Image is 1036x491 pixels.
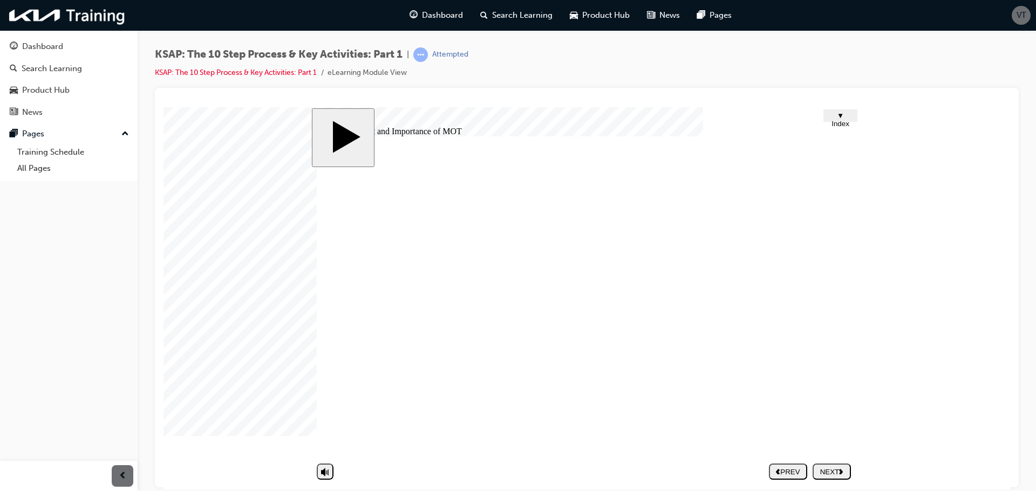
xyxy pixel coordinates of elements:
img: kia-training [5,4,129,26]
span: car-icon [570,9,578,22]
span: News [659,9,680,22]
span: Product Hub [582,9,630,22]
a: guage-iconDashboard [401,4,472,26]
button: VT [1012,6,1031,25]
span: news-icon [10,108,18,117]
span: guage-icon [410,9,418,22]
span: learningRecordVerb_ATTEMPT-icon [413,47,428,62]
div: Attempted [432,50,468,60]
div: Search Learning [22,63,82,75]
a: Dashboard [4,37,133,57]
div: Dashboard [22,40,63,53]
span: car-icon [10,86,18,95]
button: DashboardSearch LearningProduct HubNews [4,34,133,124]
span: VT [1017,9,1026,22]
span: Dashboard [422,9,463,22]
a: All Pages [13,160,133,177]
span: | [407,49,409,61]
button: Pages [4,124,133,144]
a: search-iconSearch Learning [472,4,561,26]
a: KSAP: The 10 Step Process & Key Activities: Part 1 [155,68,317,77]
span: search-icon [480,9,488,22]
div: Product Hub [22,84,70,96]
span: search-icon [10,64,17,74]
a: Product Hub [4,80,133,100]
span: news-icon [647,9,655,22]
button: Start [148,1,211,60]
div: Pages [22,128,44,140]
a: car-iconProduct Hub [561,4,638,26]
span: guage-icon [10,42,18,52]
span: up-icon [121,127,129,141]
span: pages-icon [10,129,18,139]
li: eLearning Module View [328,67,407,79]
span: KSAP: The 10 Step Process & Key Activities: Part 1 [155,49,403,61]
span: pages-icon [697,9,705,22]
span: prev-icon [119,469,127,483]
span: Pages [710,9,732,22]
div: News [22,106,43,119]
a: Search Learning [4,59,133,79]
a: news-iconNews [638,4,689,26]
span: Search Learning [492,9,553,22]
a: News [4,102,133,122]
a: Training Schedule [13,144,133,161]
div: The 10 step Service Process and Key Activities Part 1 Start Course [148,1,699,381]
a: pages-iconPages [689,4,740,26]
